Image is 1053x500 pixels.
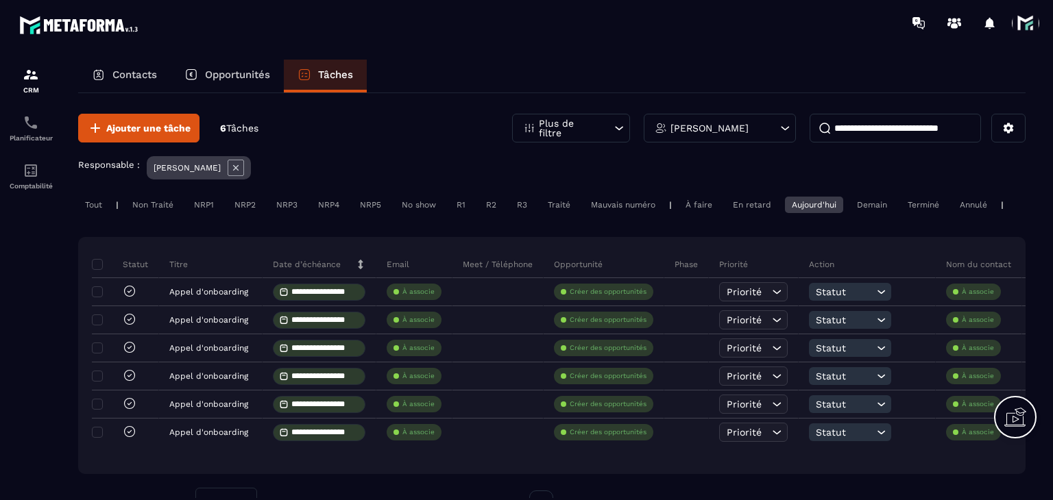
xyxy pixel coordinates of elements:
p: Créer des opportunités [570,399,646,409]
span: Priorité [727,371,762,382]
p: CRM [3,86,58,94]
span: Statut [816,342,873,353]
span: Priorité [727,342,762,353]
p: Action [809,259,834,270]
p: À associe [402,343,435,353]
p: À associe [962,399,994,409]
div: Tout [78,197,109,213]
div: NRP5 [353,197,388,213]
p: À associe [402,427,435,437]
p: Plus de filtre [539,118,599,138]
p: À associe [962,315,994,325]
button: Ajouter une tâche [78,114,199,142]
div: Aujourd'hui [785,197,843,213]
p: Email [387,259,409,270]
p: Créer des opportunités [570,315,646,325]
p: | [669,200,672,210]
p: Appel d'onboarding [169,371,248,381]
p: Priorité [719,259,748,270]
div: R2 [479,197,503,213]
p: À associe [402,287,435,297]
p: À associe [402,315,435,325]
p: | [1001,200,1004,210]
div: Non Traité [125,197,180,213]
a: schedulerschedulerPlanificateur [3,104,58,152]
p: [PERSON_NAME] [154,163,221,173]
a: Contacts [78,60,171,92]
p: Appel d'onboarding [169,287,248,297]
span: Priorité [727,314,762,325]
p: Créer des opportunités [570,343,646,353]
p: Créer des opportunités [570,287,646,297]
div: NRP4 [311,197,346,213]
p: Appel d'onboarding [169,427,248,437]
div: R1 [450,197,472,213]
p: Tâches [318,68,353,81]
p: Nom du contact [946,259,1011,270]
span: Statut [816,399,873,410]
p: Contacts [112,68,157,81]
p: Titre [169,259,188,270]
p: 6 [220,122,258,135]
p: À associe [402,371,435,381]
p: Comptabilité [3,182,58,190]
p: Meet / Téléphone [463,259,533,270]
p: Appel d'onboarding [169,399,248,409]
span: Statut [816,286,873,297]
a: Tâches [284,60,367,92]
span: Statut [816,371,873,382]
p: Opportunité [554,259,603,270]
div: Mauvais numéro [584,197,662,213]
p: Phase [675,259,698,270]
div: NRP2 [228,197,263,213]
div: Terminé [901,197,946,213]
p: Opportunités [205,68,270,81]
p: À associe [962,287,994,297]
div: Demain [850,197,894,213]
img: formation [23,66,39,83]
img: logo [19,12,143,38]
span: Priorité [727,399,762,410]
img: scheduler [23,114,39,131]
span: Tâches [226,123,258,134]
p: À associe [962,427,994,437]
a: accountantaccountantComptabilité [3,152,58,200]
div: NRP3 [269,197,304,213]
p: À associe [402,399,435,409]
span: Ajouter une tâche [106,121,191,135]
span: Statut [816,427,873,438]
p: Responsable : [78,160,140,170]
p: Créer des opportunités [570,427,646,437]
div: No show [395,197,443,213]
p: Statut [95,259,148,270]
div: NRP1 [187,197,221,213]
p: Date d’échéance [273,259,341,270]
p: Planificateur [3,134,58,142]
p: Appel d'onboarding [169,315,248,325]
p: | [116,200,119,210]
p: Créer des opportunités [570,371,646,381]
a: Opportunités [171,60,284,92]
div: À faire [679,197,719,213]
span: Priorité [727,427,762,438]
a: formationformationCRM [3,56,58,104]
span: Priorité [727,286,762,297]
p: À associe [962,343,994,353]
p: [PERSON_NAME] [670,123,749,133]
div: Annulé [953,197,994,213]
div: Traité [541,197,577,213]
img: accountant [23,162,39,179]
div: En retard [726,197,778,213]
p: Appel d'onboarding [169,343,248,353]
span: Statut [816,314,873,325]
p: À associe [962,371,994,381]
div: R3 [510,197,534,213]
